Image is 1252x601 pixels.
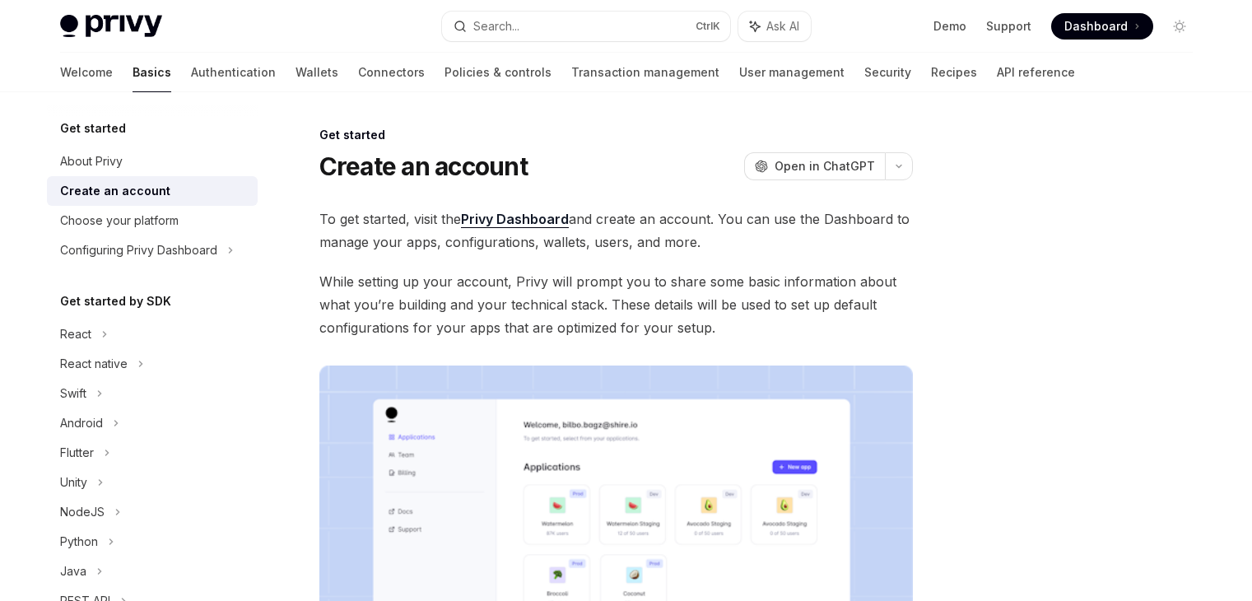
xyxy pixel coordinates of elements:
a: Basics [133,53,171,92]
div: React [60,324,91,344]
div: Java [60,561,86,581]
span: To get started, visit the and create an account. You can use the Dashboard to manage your apps, c... [319,207,913,254]
div: NodeJS [60,502,105,522]
h5: Get started [60,119,126,138]
a: Authentication [191,53,276,92]
a: API reference [997,53,1075,92]
div: Android [60,413,103,433]
span: Ctrl K [696,20,720,33]
a: Support [986,18,1031,35]
a: Create an account [47,176,258,206]
div: Create an account [60,181,170,201]
h1: Create an account [319,151,528,181]
a: Connectors [358,53,425,92]
a: Transaction management [571,53,719,92]
div: Unity [60,473,87,492]
h5: Get started by SDK [60,291,171,311]
div: React native [60,354,128,374]
a: Welcome [60,53,113,92]
img: light logo [60,15,162,38]
button: Open in ChatGPT [744,152,885,180]
a: About Privy [47,147,258,176]
span: Open in ChatGPT [775,158,875,175]
a: Security [864,53,911,92]
button: Search...CtrlK [442,12,730,41]
span: While setting up your account, Privy will prompt you to share some basic information about what y... [319,270,913,339]
div: About Privy [60,151,123,171]
a: Demo [933,18,966,35]
span: Dashboard [1064,18,1128,35]
a: Recipes [931,53,977,92]
a: Dashboard [1051,13,1153,40]
a: Privy Dashboard [461,211,569,228]
div: Configuring Privy Dashboard [60,240,217,260]
a: Choose your platform [47,206,258,235]
span: Ask AI [766,18,799,35]
div: Python [60,532,98,552]
div: Flutter [60,443,94,463]
div: Search... [473,16,519,36]
div: Get started [319,127,913,143]
a: User management [739,53,845,92]
button: Toggle dark mode [1166,13,1193,40]
a: Policies & controls [444,53,552,92]
div: Choose your platform [60,211,179,231]
a: Wallets [296,53,338,92]
button: Ask AI [738,12,811,41]
div: Swift [60,384,86,403]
